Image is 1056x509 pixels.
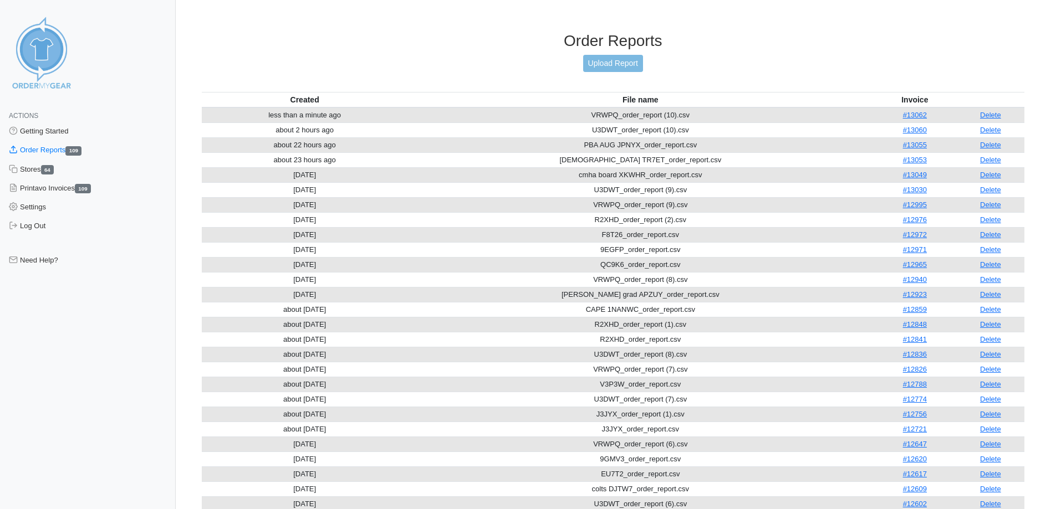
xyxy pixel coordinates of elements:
[408,212,873,227] td: R2XHD_order_report (2).csv
[408,182,873,197] td: U3DWT_order_report (9).csv
[980,171,1001,179] a: Delete
[980,200,1001,209] a: Delete
[202,287,408,302] td: [DATE]
[980,215,1001,224] a: Delete
[202,347,408,362] td: about [DATE]
[980,410,1001,418] a: Delete
[903,275,927,284] a: #12940
[980,141,1001,149] a: Delete
[980,245,1001,254] a: Delete
[65,146,81,156] span: 109
[980,186,1001,194] a: Delete
[202,122,408,137] td: about 2 hours ago
[980,275,1001,284] a: Delete
[980,290,1001,299] a: Delete
[202,302,408,317] td: about [DATE]
[903,365,927,373] a: #12826
[202,212,408,227] td: [DATE]
[408,332,873,347] td: R2XHD_order_report.csv
[202,436,408,451] td: [DATE]
[408,407,873,421] td: J3JYX_order_report (1).csv
[903,186,927,194] a: #13030
[903,126,927,134] a: #13060
[903,500,927,508] a: #12602
[980,260,1001,269] a: Delete
[408,92,873,107] th: File name
[980,335,1001,343] a: Delete
[408,347,873,362] td: U3DWT_order_report (8).csv
[903,455,927,463] a: #12620
[408,287,873,302] td: [PERSON_NAME] grad APZUY_order_report.csv
[980,440,1001,448] a: Delete
[980,230,1001,239] a: Delete
[202,407,408,421] td: about [DATE]
[202,152,408,167] td: about 23 hours ago
[980,126,1001,134] a: Delete
[980,500,1001,508] a: Delete
[202,466,408,481] td: [DATE]
[980,395,1001,403] a: Delete
[903,440,927,448] a: #12647
[903,380,927,388] a: #12788
[202,377,408,392] td: about [DATE]
[202,167,408,182] td: [DATE]
[903,171,927,179] a: #13049
[980,380,1001,388] a: Delete
[408,466,873,481] td: EU7T2_order_report.csv
[903,395,927,403] a: #12774
[202,137,408,152] td: about 22 hours ago
[408,362,873,377] td: VRWPQ_order_report (7).csv
[408,377,873,392] td: V3P3W_order_report.csv
[408,122,873,137] td: U3DWT_order_report (10).csv
[75,184,91,193] span: 109
[202,92,408,107] th: Created
[903,470,927,478] a: #12617
[408,137,873,152] td: PBA AUG JPNYX_order_report.csv
[202,362,408,377] td: about [DATE]
[202,227,408,242] td: [DATE]
[903,230,927,239] a: #12972
[873,92,957,107] th: Invoice
[980,350,1001,358] a: Delete
[408,421,873,436] td: J3JYX_order_report.csv
[980,365,1001,373] a: Delete
[408,242,873,257] td: 9EGFP_order_report.csv
[903,156,927,164] a: #13053
[408,227,873,242] td: F8T26_order_report.csv
[408,317,873,332] td: R2XHD_order_report (1).csv
[980,111,1001,119] a: Delete
[202,392,408,407] td: about [DATE]
[408,451,873,466] td: 9GMV3_order_report.csv
[980,425,1001,433] a: Delete
[408,302,873,317] td: CAPE 1NANWC_order_report.csv
[202,197,408,212] td: [DATE]
[903,141,927,149] a: #13055
[202,32,1025,50] h3: Order Reports
[202,317,408,332] td: about [DATE]
[903,215,927,224] a: #12976
[202,332,408,347] td: about [DATE]
[408,392,873,407] td: U3DWT_order_report (7).csv
[903,260,927,269] a: #12965
[408,257,873,272] td: QC9K6_order_report.csv
[903,410,927,418] a: #12756
[903,335,927,343] a: #12841
[903,111,927,119] a: #13062
[583,55,643,72] a: Upload Report
[903,485,927,493] a: #12609
[41,165,54,174] span: 64
[9,112,38,120] span: Actions
[408,481,873,496] td: colts DJTW7_order_report.csv
[202,451,408,466] td: [DATE]
[903,290,927,299] a: #12923
[903,350,927,358] a: #12836
[903,305,927,313] a: #12859
[903,320,927,328] a: #12848
[202,481,408,496] td: [DATE]
[903,425,927,433] a: #12721
[980,320,1001,328] a: Delete
[980,156,1001,164] a: Delete
[202,272,408,287] td: [DATE]
[980,470,1001,478] a: Delete
[202,242,408,257] td: [DATE]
